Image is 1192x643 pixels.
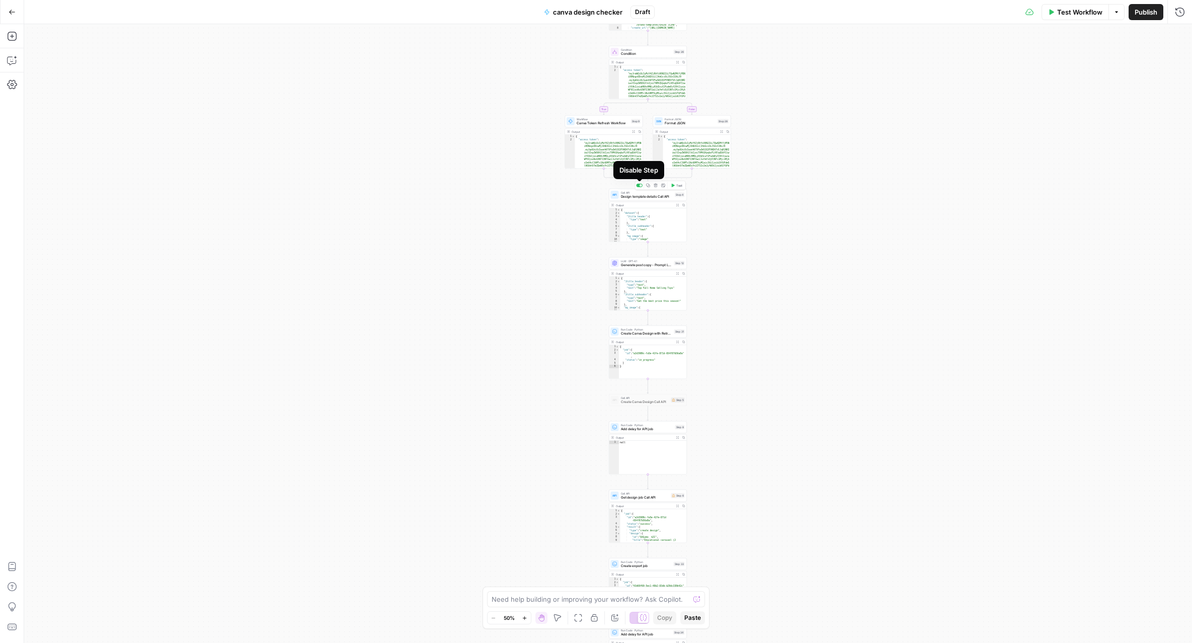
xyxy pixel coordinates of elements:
span: Call API [621,191,673,195]
div: Run Code · PythonAdd delay for API jobStep 8Outputnull [609,421,687,474]
div: Format JSONFormat JSONStep 28Output{ "access token": "eyJraWQiOiIyMzY4ZjRhYi00N2ZiLTQwN2MtYjM5N i... [653,115,731,169]
div: 3 [609,516,620,522]
span: Toggle code folding, rows 1 through 6 [616,345,619,349]
span: Toggle code folding, rows 9 through 11 [617,234,620,238]
g: Edge from step_6 to step_33 [647,543,649,557]
button: Publish [1129,4,1163,20]
div: Output [616,573,673,577]
span: LLM · GPT-4.1 [621,259,672,263]
div: 2 [565,138,575,263]
span: Workflow [577,117,629,121]
span: Run Code · Python [621,423,673,427]
span: Format JSON [665,117,716,121]
div: Step 28 [718,119,729,124]
div: 8 [609,231,620,235]
div: 6 [609,225,620,228]
div: Output [616,504,673,508]
div: 4 [609,522,620,526]
div: 6 [609,529,620,532]
div: Run Code · PythonCreate Canva Design with Retry LogicStep 31Output{ "job":{ "id":"a2d3989c-fa5e-4... [609,326,687,379]
span: Create Canva Design Call API [621,399,669,405]
div: 1 [609,65,619,69]
g: Edge from step_24 to step_26 [647,31,649,45]
div: 8 [609,535,620,539]
div: Step 4 [675,193,685,197]
button: Paste [680,611,705,624]
div: 9 [609,539,620,545]
div: 3 [609,283,620,287]
div: Output [572,130,629,134]
div: 3 [609,584,619,591]
button: Test [669,182,684,189]
div: 6 [609,293,620,297]
div: 3 [609,215,620,218]
div: 9 [609,234,620,238]
div: 7 [609,296,620,300]
div: 2 [609,349,619,352]
span: Toggle code folding, rows 1 through 22 [617,208,620,212]
span: Toggle code folding, rows 1 through 3 [572,135,575,138]
span: Toggle code folding, rows 6 through 8 [617,225,620,228]
span: Condition [621,48,672,52]
div: 2 [609,513,620,516]
span: Call API [621,492,669,496]
div: Output [660,130,717,134]
span: Canva Token Refresh Workflow [577,121,629,126]
span: Toggle code folding, rows 5 through 22 [617,526,620,529]
span: canva design checker [553,7,622,17]
g: Edge from step_26 to step_9 [603,99,648,115]
button: Copy [653,611,676,624]
div: Output [616,60,673,64]
div: 1 [609,345,619,349]
span: Toggle code folding, rows 6 through 9 [617,293,620,297]
div: Step 5 [671,397,685,403]
div: 10 [609,238,620,242]
div: 2 [609,212,620,215]
span: Call API [621,396,669,400]
div: 1 [609,578,619,581]
div: 6 [609,365,619,368]
span: Run Code · Python [621,560,672,564]
div: Step 6 [671,493,685,498]
div: 1 [609,208,620,212]
div: Step 34 [673,630,685,635]
div: 7 [609,228,620,231]
div: 2 [609,69,619,193]
span: Toggle code folding, rows 1 through 3 [616,65,619,69]
span: Toggle code folding, rows 2 through 5 [616,581,619,585]
span: Draft [635,8,650,17]
button: canva design checker [538,4,628,20]
div: WorkflowCanva Token Refresh WorkflowStep 9Output{ "access token": "eyJraWQiOiIyMzY4ZjRhYi00N2ZiLT... [565,115,643,169]
div: 5 [609,221,620,225]
span: Add delay for API job [621,632,672,637]
span: Run Code · Python [621,628,672,632]
span: Toggle code folding, rows 1 through 3 [660,135,663,138]
div: ConditionConditionStep 26Output{ "access token": "eyJraWQiOiIyMzY4ZjRhYi00N2ZiLTQwN2MtYjM5N i00Nz... [609,46,687,99]
div: Step 26 [674,50,685,54]
div: 5 [609,526,620,529]
div: 1 [565,135,575,138]
span: Create export job [621,564,672,569]
span: Toggle code folding, rows 1 through 24 [617,509,620,513]
div: Step 31 [674,330,685,334]
div: 1 [609,509,620,513]
span: Generate post copy - Prompt LLM [621,263,672,268]
div: 10 [609,306,620,310]
span: Toggle code folding, rows 1 through 6 [616,578,619,581]
div: Step 9 [631,119,641,124]
span: Test Workflow [1057,7,1102,17]
span: Run Code · Python [621,328,672,332]
div: Output [616,340,673,344]
div: 4 [609,358,619,362]
div: 11 [609,241,620,245]
div: Step 12 [674,261,685,266]
span: Format JSON [665,121,716,126]
g: Edge from step_28 to step_26-conditional-end [648,169,692,180]
div: LLM · GPT-4.1Generate post copy - Prompt LLMStep 12Output{ "1title_header":{ "type":"text", "text... [609,257,687,310]
span: Toggle code folding, rows 10 through 13 [617,306,620,310]
g: Edge from step_9 to step_26-conditional-end [604,169,648,180]
span: Paste [684,613,701,622]
div: 4 [609,287,620,290]
span: Toggle code folding, rows 2 through 5 [616,349,619,352]
div: 1 [609,277,620,280]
